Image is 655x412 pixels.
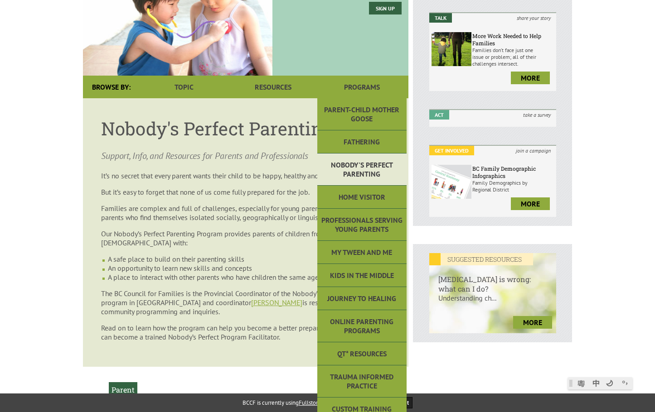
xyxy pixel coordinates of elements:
i: take a survey [518,110,556,120]
p: Families are complex and full of challenges, especially for young parents, single parents or pare... [101,204,390,222]
p: Support, Info, and Resources for Parents and Professionals [101,149,390,162]
a: Programs [317,76,406,98]
a: Professionals Serving Young Parents [317,209,406,241]
i: share your story [511,13,556,23]
p: Families don’t face just one issue or problem; all of their challenges intersect. [472,47,554,67]
h6: More Work Needed to Help Families [472,32,554,47]
li: An opportunity to learn new skills and concepts [108,263,390,273]
a: more [511,72,550,84]
li: A place to interact with other parents who have children the same age [108,273,390,282]
a: Fathering [317,130,406,153]
em: Get Involved [429,146,474,155]
a: Trauma Informed Practice [317,365,406,398]
p: But it’s easy to forget that none of us come fully prepared for the job. [101,187,390,196]
h2: Parent [109,382,137,397]
em: Talk [429,13,452,23]
a: Kids in the Middle [317,264,406,287]
h1: Nobody's Perfect Parenting [101,116,390,140]
a: Topic [140,76,228,98]
a: My Tween and Me [317,241,406,264]
a: Resources [228,76,317,98]
a: Journey to Healing [317,287,406,310]
a: Home Visitor [317,186,406,209]
p: Understanding ch... [429,293,557,311]
a: Sign up [369,2,402,14]
em: SUGGESTED RESOURCES [429,253,533,265]
p: Read on to learn how the program can help you become a better prepared parent, or how you can bec... [101,323,390,341]
a: QT* Resources [317,342,406,365]
i: join a campaign [510,146,556,155]
p: It’s no secret that every parent wants their child to be happy, healthy and safe. [101,171,390,180]
em: Act [429,110,449,120]
p: The BC Council for Families is the Provincial Coordinator of the Nobody’s Perfect Parenting progr... [101,289,390,316]
a: more [513,316,552,329]
a: Nobody's Perfect Parenting [317,153,406,186]
a: Online Parenting Programs [317,310,406,342]
a: more [511,197,550,210]
h6: [MEDICAL_DATA] is wrong: what can I do? [429,265,557,293]
a: Fullstory [299,399,320,407]
p: Family Demographics by Regional District [472,179,554,193]
p: Our Nobody’s Perfect Parenting Program provides parents of children from birth to age [DEMOGRAPHI... [101,229,390,247]
h6: BC Family Demographic Infographics [472,165,554,179]
a: Parent-Child Mother Goose [317,98,406,130]
a: [PERSON_NAME] [251,298,302,307]
li: A safe place to build on their parenting skills [108,254,390,263]
div: Browse By: [83,76,140,98]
